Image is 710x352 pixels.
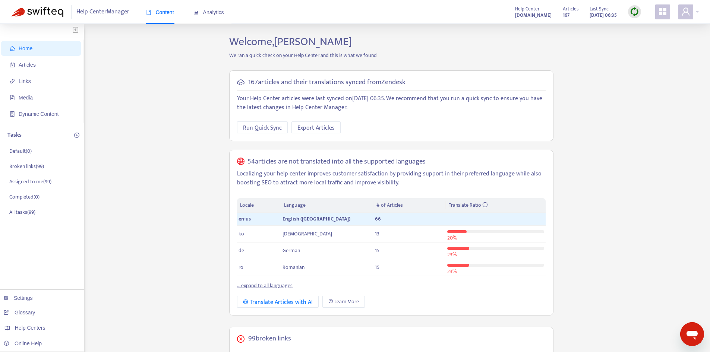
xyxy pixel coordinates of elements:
[193,10,199,15] span: area-chart
[9,208,35,216] p: All tasks ( 99 )
[283,263,304,272] span: Romanian
[146,9,174,15] span: Content
[681,7,690,16] span: user
[9,178,51,185] p: Assigned to me ( 99 )
[447,234,457,242] span: 20 %
[239,246,244,255] span: de
[19,78,31,84] span: Links
[658,7,667,16] span: appstore
[193,9,224,15] span: Analytics
[237,94,546,112] p: Your Help Center articles were last synced on [DATE] 06:35 . We recommend that you run a quick sy...
[283,246,300,255] span: German
[291,121,341,133] button: Export Articles
[590,5,609,13] span: Last Sync
[19,45,32,51] span: Home
[447,267,457,276] span: 23 %
[283,229,332,238] span: [DEMOGRAPHIC_DATA]
[237,121,288,133] button: Run Quick Sync
[239,229,244,238] span: ko
[74,133,79,138] span: plus-circle
[375,229,379,238] span: 13
[322,296,365,308] a: Learn More
[11,7,63,17] img: Swifteq
[375,215,381,223] span: 66
[297,123,335,133] span: Export Articles
[563,11,569,19] strong: 167
[9,147,32,155] p: Default ( 0 )
[9,162,44,170] p: Broken links ( 99 )
[224,51,559,59] p: We ran a quick check on your Help Center and this is what we found
[515,11,552,19] a: [DOMAIN_NAME]
[10,95,15,100] span: file-image
[237,296,319,308] button: Translate Articles with AI
[515,5,540,13] span: Help Center
[237,198,281,213] th: Locale
[449,201,543,209] div: Translate Ratio
[7,131,22,140] p: Tasks
[10,62,15,67] span: account-book
[563,5,578,13] span: Articles
[281,198,373,213] th: Language
[146,10,151,15] span: book
[237,169,546,187] p: Localizing your help center improves customer satisfaction by providing support in their preferre...
[10,79,15,84] span: link
[4,340,42,346] a: Online Help
[9,193,40,201] p: Completed ( 0 )
[239,263,243,272] span: ro
[4,295,33,301] a: Settings
[375,263,379,272] span: 15
[10,111,15,117] span: container
[447,250,457,259] span: 23 %
[243,123,282,133] span: Run Quick Sync
[19,95,33,101] span: Media
[229,32,352,51] span: Welcome, [PERSON_NAME]
[243,298,313,307] div: Translate Articles with AI
[375,246,379,255] span: 15
[248,78,406,87] h5: 167 articles and their translations synced from Zendesk
[334,298,359,306] span: Learn More
[630,7,639,16] img: sync.dc5367851b00ba804db3.png
[237,79,244,86] span: cloud-sync
[237,158,244,166] span: global
[248,334,291,343] h5: 99 broken links
[247,158,426,166] h5: 54 articles are not translated into all the supported languages
[283,215,350,223] span: English ([GEOGRAPHIC_DATA])
[373,198,445,213] th: # of Articles
[19,111,59,117] span: Dynamic Content
[680,322,704,346] iframe: Button to launch messaging window
[237,281,293,290] a: ... expand to all languages
[4,310,35,315] a: Glossary
[590,11,617,19] strong: [DATE] 06:35
[239,215,251,223] span: en-us
[76,5,129,19] span: Help Center Manager
[10,46,15,51] span: home
[15,325,45,331] span: Help Centers
[237,335,244,343] span: close-circle
[19,62,36,68] span: Articles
